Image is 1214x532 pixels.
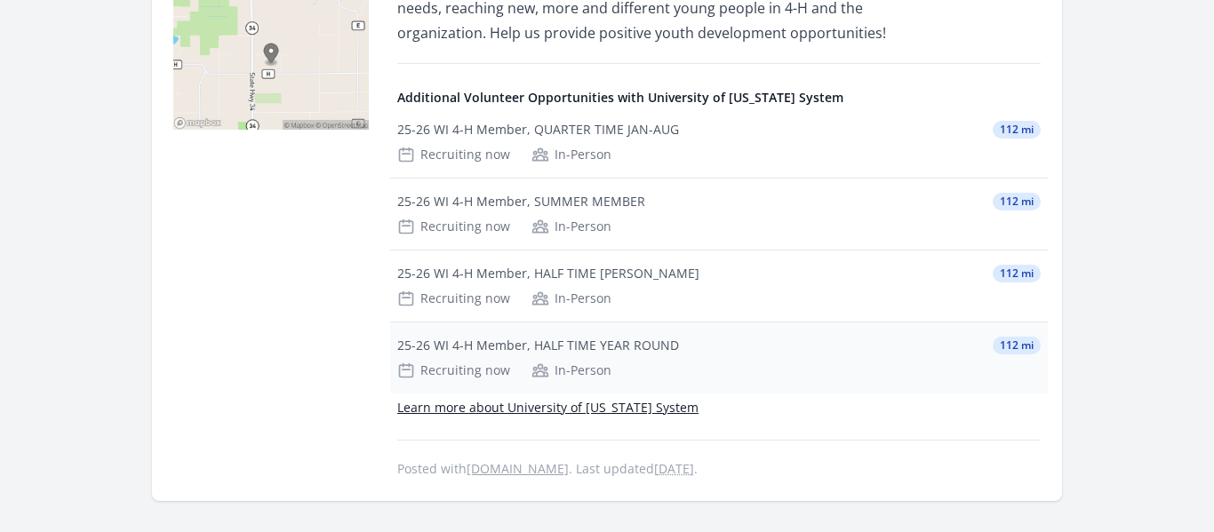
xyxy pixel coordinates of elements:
div: Recruiting now [397,361,510,379]
h4: Additional Volunteer Opportunities with University of [US_STATE] System [397,89,1041,107]
a: 25-26 WI 4-H Member, SUMMER MEMBER 112 mi Recruiting now In-Person [390,179,1048,250]
a: Learn more about University of [US_STATE] System [397,399,699,416]
span: 112 mi [993,337,1041,354]
div: 25-26 WI 4-H Member, SUMMER MEMBER [397,193,645,210]
a: 25-26 WI 4-H Member, QUARTER TIME JAN-AUG 112 mi Recruiting now In-Person [390,107,1048,178]
div: In-Person [531,290,611,307]
a: 25-26 WI 4-H Member, HALF TIME YEAR ROUND 112 mi Recruiting now In-Person [390,322,1048,393]
div: 25-26 WI 4-H Member, HALF TIME YEAR ROUND [397,337,679,354]
div: Recruiting now [397,290,510,307]
div: In-Person [531,146,611,163]
div: 25-26 WI 4-H Member, HALF TIME [PERSON_NAME] [397,265,699,282]
a: 25-26 WI 4-H Member, HALF TIME [PERSON_NAME] 112 mi Recruiting now In-Person [390,250,1048,322]
div: In-Person [531,361,611,379]
abbr: Wed, Jul 30, 2025 10:33 PM [654,460,694,477]
div: Recruiting now [397,146,510,163]
a: [DOMAIN_NAME] [467,460,569,477]
div: 25-26 WI 4-H Member, QUARTER TIME JAN-AUG [397,121,679,139]
span: 112 mi [993,121,1041,139]
div: In-Person [531,218,611,235]
span: 112 mi [993,193,1041,210]
span: 112 mi [993,265,1041,282]
div: Recruiting now [397,218,510,235]
p: Posted with . Last updated . [397,462,1041,476]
